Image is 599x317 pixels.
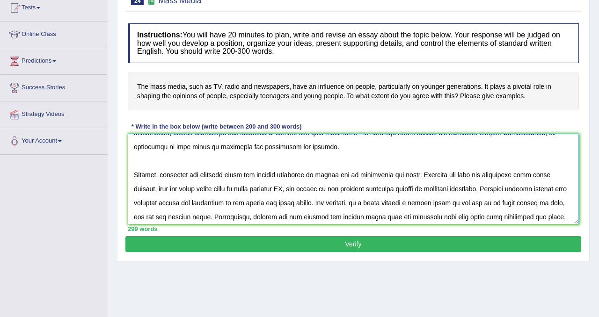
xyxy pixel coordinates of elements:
a: Success Stories [0,75,107,98]
b: Instructions: [137,31,183,39]
div: 299 words [128,224,579,233]
a: Strategy Videos [0,101,107,125]
a: Your Account [0,128,107,151]
a: Predictions [0,48,107,72]
button: Verify [125,236,581,252]
a: Online Class [0,22,107,45]
div: * Write in the box below (write between 200 and 300 words) [128,122,305,131]
h4: The mass media, such as TV, radio and newspapers, have an influence on people, particularly on yo... [128,72,579,110]
h4: You will have 20 minutes to plan, write and revise an essay about the topic below. Your response ... [128,23,579,63]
